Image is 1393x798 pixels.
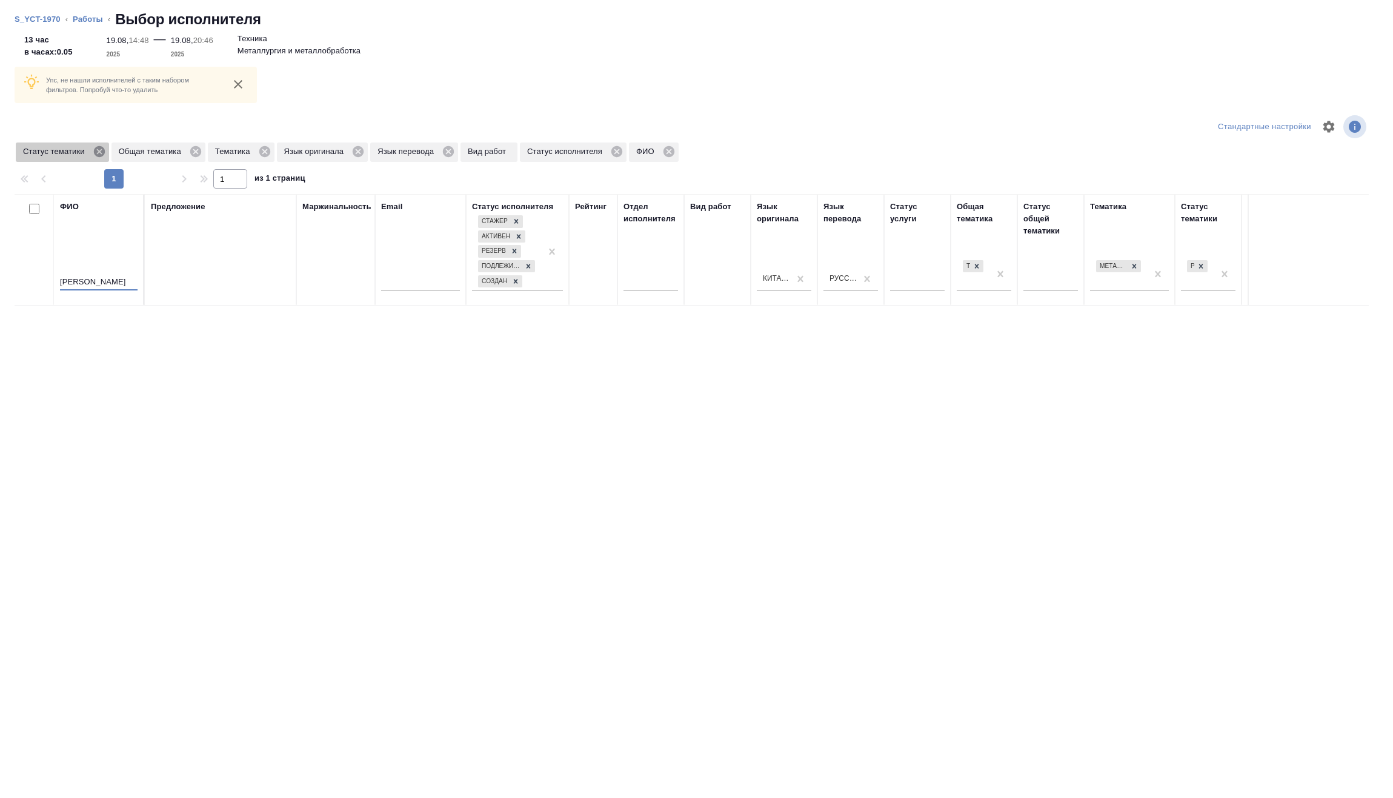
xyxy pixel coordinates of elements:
[477,274,524,289] div: Стажер, Активен, Резерв, Подлежит внедрению, Создан
[73,15,103,24] a: Работы
[24,34,73,46] p: 13 час
[108,13,110,25] li: ‹
[468,146,510,158] p: Вид работ
[527,146,607,158] p: Статус исполнителя
[381,201,402,213] div: Email
[1314,112,1343,141] span: Настроить таблицу
[208,142,274,162] div: Тематика
[128,36,148,45] p: 14:48
[15,10,1378,29] nav: breadcrumb
[1023,201,1078,237] div: Статус общей тематики
[1215,118,1314,136] div: split button
[477,229,527,244] div: Стажер, Активен, Резерв, Подлежит внедрению, Создан
[1187,260,1194,273] div: Рекомендован
[16,142,109,162] div: Статус тематики
[1095,259,1142,274] div: Металлургия и металлобработка
[477,259,536,274] div: Стажер, Активен, Резерв, Подлежит внедрению, Создан
[829,273,857,284] div: Русский
[472,201,553,213] div: Статус исполнителя
[1186,259,1209,274] div: Рекомендован
[193,36,213,45] p: 20:46
[757,201,811,225] div: Язык оригинала
[1090,201,1126,213] div: Тематика
[477,244,522,259] div: Стажер, Активен, Резерв, Подлежит внедрению, Создан
[957,201,1011,225] div: Общая тематика
[119,146,185,158] p: Общая тематика
[575,201,607,213] div: Рейтинг
[377,146,438,158] p: Язык перевода
[154,29,166,61] div: —
[1181,201,1235,225] div: Статус тематики
[284,146,348,158] p: Язык оригинала
[302,201,371,213] div: Маржинальность
[151,201,205,213] div: Предложение
[690,201,731,213] div: Вид работ
[636,146,659,158] p: ФИО
[962,259,985,274] div: Техника
[478,215,510,228] div: Стажер
[277,142,368,162] div: Язык оригинала
[115,10,261,29] h2: Выбор исполнителя
[229,75,247,93] button: close
[629,142,679,162] div: ФИО
[215,146,254,158] p: Тематика
[520,142,627,162] div: Статус исполнителя
[823,201,878,225] div: Язык перевода
[65,13,68,25] li: ‹
[370,142,458,162] div: Язык перевода
[478,260,522,273] div: Подлежит внедрению
[60,201,79,213] div: ФИО
[478,245,508,258] div: Резерв
[254,171,305,189] span: из 1 страниц
[171,36,193,45] p: 19.08,
[1343,115,1369,138] span: Посмотреть информацию
[763,273,791,284] div: Китайский
[23,146,89,158] p: Статус тематики
[477,214,524,229] div: Стажер, Активен, Резерв, Подлежит внедрению, Создан
[478,275,509,288] div: Создан
[478,230,512,243] div: Активен
[1096,260,1128,273] div: Металлургия и металлобработка
[107,36,129,45] p: 19.08,
[238,33,267,45] p: Техника
[890,201,945,225] div: Статус услуги
[111,142,205,162] div: Общая тематика
[623,201,678,225] div: Отдел исполнителя
[15,15,61,24] a: S_YCT-1970
[46,75,219,95] p: Упс, не нашли исполнителей с таким набором фильтров. Попробуй что-то удалить
[963,260,970,273] div: Техника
